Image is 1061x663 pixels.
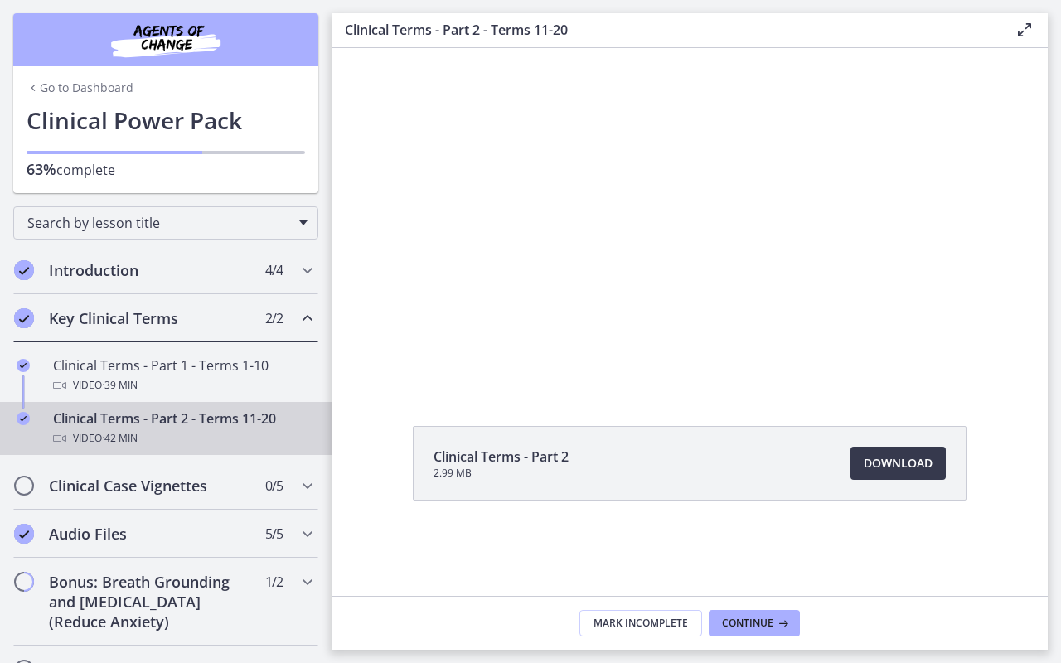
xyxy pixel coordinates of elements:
[17,359,30,372] i: Completed
[579,610,702,636] button: Mark Incomplete
[434,447,569,467] span: Clinical Terms - Part 2
[102,375,138,395] span: · 39 min
[53,409,312,448] div: Clinical Terms - Part 2 - Terms 11-20
[53,428,312,448] div: Video
[265,524,283,544] span: 5 / 5
[722,617,773,630] span: Continue
[14,260,34,280] i: Completed
[53,375,312,395] div: Video
[27,80,133,96] a: Go to Dashboard
[13,206,318,240] div: Search by lesson title
[265,308,283,328] span: 2 / 2
[49,524,251,544] h2: Audio Files
[434,467,569,480] span: 2.99 MB
[265,572,283,592] span: 1 / 2
[850,447,946,480] a: Download
[49,308,251,328] h2: Key Clinical Terms
[49,476,251,496] h2: Clinical Case Vignettes
[27,159,56,179] span: 63%
[265,260,283,280] span: 4 / 4
[332,48,1048,388] iframe: Video Lesson
[345,20,988,40] h3: Clinical Terms - Part 2 - Terms 11-20
[66,20,265,60] img: Agents of Change
[17,412,30,425] i: Completed
[49,572,251,632] h2: Bonus: Breath Grounding and [MEDICAL_DATA] (Reduce Anxiety)
[53,356,312,395] div: Clinical Terms - Part 1 - Terms 1-10
[14,524,34,544] i: Completed
[27,103,305,138] h1: Clinical Power Pack
[102,428,138,448] span: · 42 min
[27,214,291,232] span: Search by lesson title
[265,476,283,496] span: 0 / 5
[27,159,305,180] p: complete
[593,617,688,630] span: Mark Incomplete
[709,610,800,636] button: Continue
[14,308,34,328] i: Completed
[864,453,933,473] span: Download
[49,260,251,280] h2: Introduction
